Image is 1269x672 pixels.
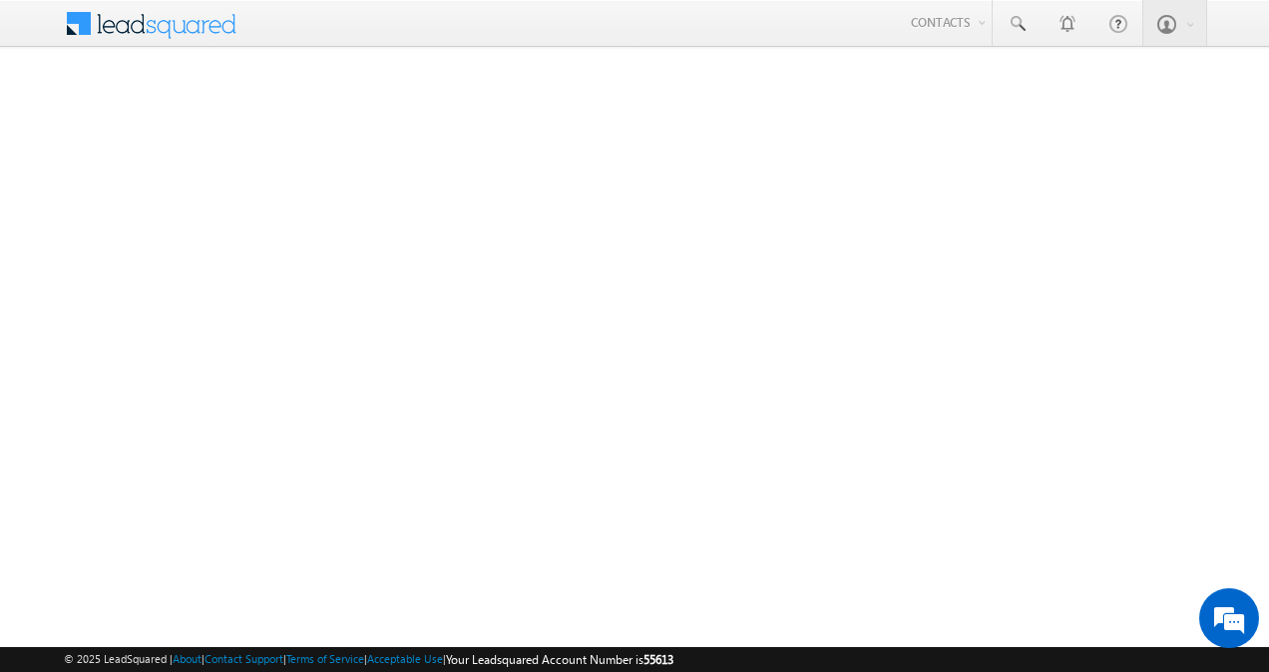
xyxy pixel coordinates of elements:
a: Acceptable Use [367,652,443,665]
span: 55613 [643,652,673,667]
a: Contact Support [205,652,283,665]
a: Terms of Service [286,652,364,665]
span: © 2025 LeadSquared | | | | | [64,650,673,669]
span: Your Leadsquared Account Number is [446,652,673,667]
a: About [173,652,202,665]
